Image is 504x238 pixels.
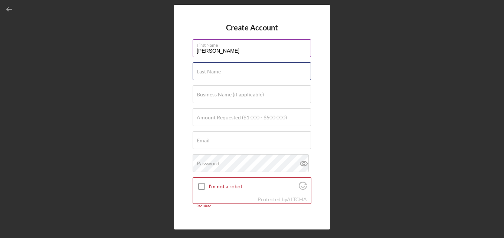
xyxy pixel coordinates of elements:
label: Business Name (if applicable) [197,92,264,97]
h4: Create Account [226,23,278,32]
div: Protected by [258,196,307,202]
label: Email [197,138,210,143]
div: Required [193,204,311,208]
label: Amount Requested ($1,000 - $500,000) [197,115,287,120]
label: I'm not a robot [209,184,297,189]
label: Password [197,161,219,166]
a: Visit Altcha.org [299,185,307,191]
label: Last Name [197,69,221,75]
a: Visit Altcha.org [287,196,307,202]
label: First Name [197,40,311,48]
